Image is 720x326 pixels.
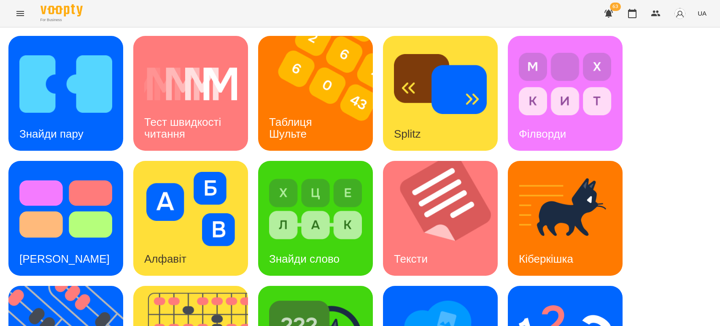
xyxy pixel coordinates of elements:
[519,128,566,140] h3: Філворди
[8,36,123,151] a: Знайди паруЗнайди пару
[258,36,383,151] img: Таблиця Шульте
[394,253,428,265] h3: Тексти
[258,161,373,276] a: Знайди словоЗнайди слово
[698,9,707,18] span: UA
[383,36,498,151] a: SplitzSplitz
[144,253,186,265] h3: Алфавіт
[19,47,112,121] img: Знайди пару
[269,253,340,265] h3: Знайди слово
[144,116,224,140] h3: Тест швидкості читання
[40,17,83,23] span: For Business
[394,128,421,140] h3: Splitz
[144,172,237,246] img: Алфавіт
[519,47,612,121] img: Філворди
[258,36,373,151] a: Таблиця ШультеТаблиця Шульте
[144,47,237,121] img: Тест швидкості читання
[610,3,621,11] span: 63
[674,8,686,19] img: avatar_s.png
[19,253,110,265] h3: [PERSON_NAME]
[383,161,498,276] a: ТекстиТексти
[383,161,508,276] img: Тексти
[519,253,573,265] h3: Кіберкішка
[19,172,112,246] img: Тест Струпа
[508,161,623,276] a: КіберкішкаКіберкішка
[10,3,30,24] button: Menu
[133,36,248,151] a: Тест швидкості читанняТест швидкості читання
[19,128,84,140] h3: Знайди пару
[40,4,83,16] img: Voopty Logo
[269,116,315,140] h3: Таблиця Шульте
[508,36,623,151] a: ФілвордиФілворди
[694,5,710,21] button: UA
[519,172,612,246] img: Кіберкішка
[269,172,362,246] img: Знайди слово
[394,47,487,121] img: Splitz
[8,161,123,276] a: Тест Струпа[PERSON_NAME]
[133,161,248,276] a: АлфавітАлфавіт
